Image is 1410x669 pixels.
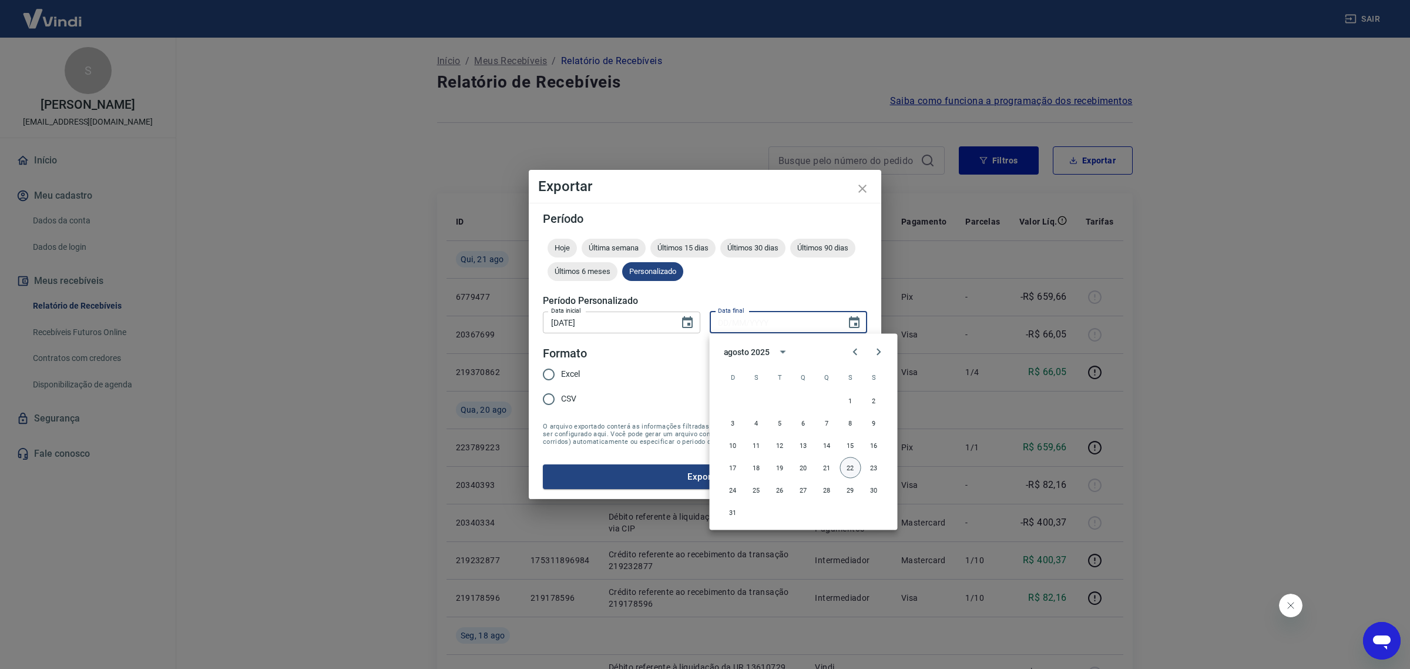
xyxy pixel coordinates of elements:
[864,457,885,479] button: 23
[622,262,683,281] div: Personalizado
[864,413,885,434] button: 9
[650,243,716,252] span: Últimos 15 dias
[622,267,683,276] span: Personalizado
[723,366,744,389] span: domingo
[7,8,99,18] span: Olá! Precisa de ajuda?
[723,480,744,501] button: 24
[790,239,855,257] div: Últimos 90 dias
[676,311,699,334] button: Choose date, selected date is 21 de ago de 2025
[548,243,577,252] span: Hoje
[790,243,855,252] span: Últimos 90 dias
[543,345,587,362] legend: Formato
[561,368,580,380] span: Excel
[543,213,867,225] h5: Período
[543,312,671,333] input: DD/MM/YYYY
[840,413,861,434] button: 8
[770,480,791,501] button: 26
[1363,622,1401,660] iframe: Botão para abrir a janela de mensagens
[867,340,891,364] button: Next month
[543,423,867,446] span: O arquivo exportado conterá as informações filtradas na tela anterior com exceção do período que ...
[864,435,885,456] button: 16
[710,312,838,333] input: DD/MM/YYYY
[864,390,885,412] button: 2
[746,413,767,434] button: 4
[770,413,791,434] button: 5
[840,435,861,456] button: 15
[793,435,814,456] button: 13
[844,340,867,364] button: Previous month
[817,457,838,479] button: 21
[548,262,617,281] div: Últimos 6 meses
[718,306,744,315] label: Data final
[723,502,744,523] button: 31
[840,480,861,501] button: 29
[538,179,872,193] h4: Exportar
[840,366,861,389] span: sexta-feira
[864,366,885,389] span: sábado
[793,366,814,389] span: quarta-feira
[551,306,581,315] label: Data inicial
[650,239,716,257] div: Últimos 15 dias
[746,457,767,479] button: 18
[582,243,646,252] span: Última semana
[842,311,866,334] button: Choose date
[561,393,576,405] span: CSV
[817,366,838,389] span: quinta-feira
[746,480,767,501] button: 25
[1279,594,1302,617] iframe: Fechar mensagem
[582,239,646,257] div: Última semana
[723,457,744,479] button: 17
[746,366,767,389] span: segunda-feira
[817,435,838,456] button: 14
[770,366,791,389] span: terça-feira
[746,435,767,456] button: 11
[864,480,885,501] button: 30
[548,239,577,257] div: Hoje
[720,239,785,257] div: Últimos 30 dias
[723,435,744,456] button: 10
[793,413,814,434] button: 6
[840,390,861,412] button: 1
[724,346,770,358] div: agosto 2025
[848,175,877,203] button: close
[817,413,838,434] button: 7
[840,457,861,479] button: 22
[817,480,838,501] button: 28
[793,480,814,501] button: 27
[543,295,867,307] h5: Período Personalizado
[548,267,617,276] span: Últimos 6 meses
[720,243,785,252] span: Últimos 30 dias
[770,457,791,479] button: 19
[773,342,793,362] button: calendar view is open, switch to year view
[723,413,744,434] button: 3
[770,435,791,456] button: 12
[793,457,814,479] button: 20
[543,464,867,489] button: Exportar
